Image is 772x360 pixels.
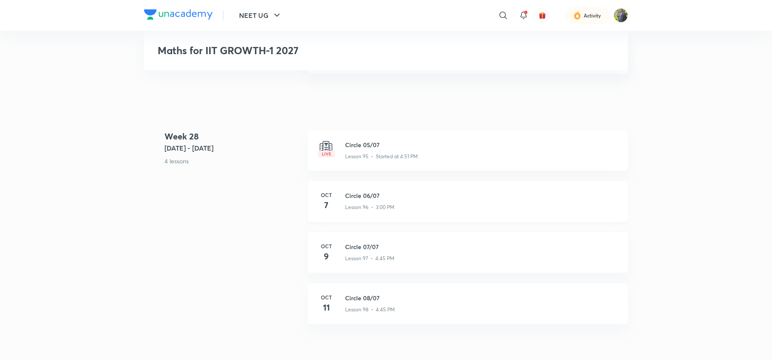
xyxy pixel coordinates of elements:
[164,130,301,143] h4: Week 28
[164,157,301,165] p: 4 lessons
[345,306,395,314] p: Lesson 98 • 4:45 PM
[345,203,395,211] p: Lesson 96 • 3:00 PM
[308,232,628,283] a: Oct9Circle 07/07Lesson 97 • 4:45 PM
[318,301,335,314] h4: 11
[345,191,618,200] h3: Circle 06/07
[345,293,618,302] h3: Circle 08/07
[144,9,213,22] a: Company Logo
[536,9,549,22] button: avatar
[234,7,287,24] button: NEET UG
[573,10,581,20] img: activity
[144,9,213,20] img: Company Logo
[345,140,618,149] h3: Circle 05/07
[345,153,418,160] p: Lesson 95 • Started at 4:51 PM
[345,242,618,251] h3: Circle 07/07
[318,191,335,199] h6: Oct
[318,293,335,301] h6: Oct
[539,12,546,19] img: avatar
[158,44,491,57] h3: Maths for IIT GROWTH-1 2027
[318,199,335,212] h4: 7
[345,255,395,262] p: Lesson 97 • 4:45 PM
[164,143,301,153] h5: [DATE] - [DATE]
[318,250,335,263] h4: 9
[318,242,335,250] h6: Oct
[308,181,628,232] a: Oct7Circle 06/07Lesson 96 • 3:00 PM
[308,283,628,334] a: Oct11Circle 08/07Lesson 98 • 4:45 PM
[614,8,628,23] img: Ahamed Ahamed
